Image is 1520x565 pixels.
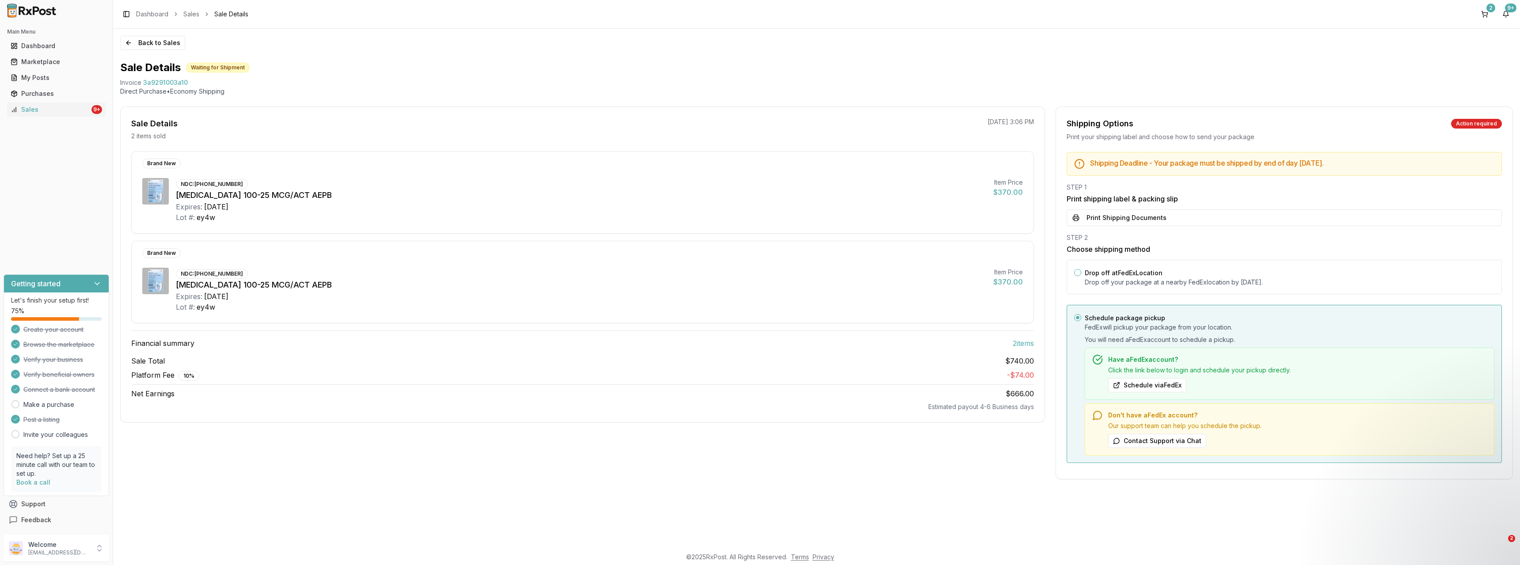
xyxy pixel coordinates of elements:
[23,430,88,439] a: Invite your colleagues
[11,278,61,289] h3: Getting started
[179,371,199,381] div: 10 %
[993,187,1023,197] div: $370.00
[176,212,195,223] div: Lot #:
[142,268,169,294] img: Breo Ellipta 100-25 MCG/ACT AEPB
[142,159,181,168] div: Brand New
[1007,371,1034,379] span: - $74.00
[1499,7,1513,21] button: 9+
[214,10,248,19] span: Sale Details
[4,87,109,101] button: Purchases
[197,302,215,312] div: ey4w
[23,415,60,424] span: Post a listing
[1090,159,1494,167] h5: Shipping Deadline - Your package must be shipped by end of day [DATE] .
[23,400,74,409] a: Make a purchase
[4,39,109,53] button: Dashboard
[1505,4,1516,12] div: 9+
[7,70,106,86] a: My Posts
[11,307,24,315] span: 75 %
[28,549,90,556] p: [EMAIL_ADDRESS][DOMAIN_NAME]
[1085,269,1163,277] label: Drop off at FedEx Location
[4,4,60,18] img: RxPost Logo
[1085,335,1494,344] span: You will need a FedEx account to schedule a pickup.
[142,248,181,258] div: Brand New
[176,291,202,302] div: Expires:
[176,189,986,201] div: [MEDICAL_DATA] 100-25 MCG/ACT AEPB
[131,388,175,399] span: Net Earnings
[11,73,102,82] div: My Posts
[1067,233,1502,242] div: STEP 2
[4,55,109,69] button: Marketplace
[136,10,248,19] nav: breadcrumb
[1486,4,1495,12] div: 2
[11,105,90,114] div: Sales
[7,102,106,118] a: Sales9+
[23,325,84,334] span: Create your account
[1108,411,1197,420] span: Don't have a FedEx account?
[204,201,228,212] div: [DATE]
[993,268,1023,277] div: Item Price
[1067,193,1502,204] h3: Print shipping label & packing slip
[1108,421,1262,430] span: Our support team can help you schedule the pickup.
[993,178,1023,187] div: Item Price
[1108,378,1186,392] button: Schedule viaFedEx
[131,370,199,381] span: Platform Fee
[1067,244,1502,254] h3: Choose shipping method
[1451,119,1502,129] div: Action required
[91,105,102,114] div: 9+
[204,291,228,302] div: [DATE]
[1108,366,1291,375] span: Click the link below to login and schedule your pickup directly.
[813,553,834,561] a: Privacy
[28,540,90,549] p: Welcome
[7,38,106,54] a: Dashboard
[186,63,250,72] div: Waiting for Shipment
[176,302,195,312] div: Lot #:
[131,132,166,140] p: 2 items sold
[1508,535,1515,542] span: 2
[1067,118,1133,130] div: Shipping Options
[120,36,185,50] button: Back to Sales
[176,279,986,291] div: [MEDICAL_DATA] 100-25 MCG/ACT AEPB
[197,212,215,223] div: ey4w
[120,78,141,87] div: Invoice
[1005,356,1034,366] span: $740.00
[1478,7,1492,21] button: 2
[1085,314,1165,322] label: Schedule package pickup
[11,296,102,305] p: Let's finish your setup first!
[176,269,248,279] div: NDC: [PHONE_NUMBER]
[11,57,102,66] div: Marketplace
[11,89,102,98] div: Purchases
[1067,183,1502,192] div: STEP 1
[993,277,1023,287] div: $370.00
[176,179,248,189] div: NDC: [PHONE_NUMBER]
[23,370,95,379] span: Verify beneficial owners
[120,87,1513,96] p: Direct Purchase • Economy Shipping
[4,102,109,117] button: Sales9+
[23,385,95,394] span: Connect a bank account
[1085,323,1494,332] p: FedEx will pickup your package from your location.
[9,541,23,555] img: User avatar
[1108,434,1206,448] button: Contact Support via Chat
[21,516,51,524] span: Feedback
[7,28,106,35] h2: Main Menu
[11,42,102,50] div: Dashboard
[143,78,188,87] span: 3a9291003a10
[1006,389,1034,398] span: $666.00
[988,118,1034,126] p: [DATE] 3:06 PM
[4,71,109,85] button: My Posts
[7,86,106,102] a: Purchases
[4,512,109,528] button: Feedback
[16,478,50,486] a: Book a call
[1013,338,1034,349] span: 2 item s
[131,338,194,349] span: Financial summary
[23,340,95,349] span: Browse the marketplace
[131,356,165,366] span: Sale Total
[1490,535,1511,556] iframe: Intercom live chat
[1085,278,1494,287] p: Drop off your package at a nearby FedEx location by [DATE] .
[131,118,178,130] div: Sale Details
[120,61,181,75] h1: Sale Details
[1067,133,1502,141] div: Print your shipping label and choose how to send your package
[142,178,169,205] img: Breo Ellipta 100-25 MCG/ACT AEPB
[176,201,202,212] div: Expires:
